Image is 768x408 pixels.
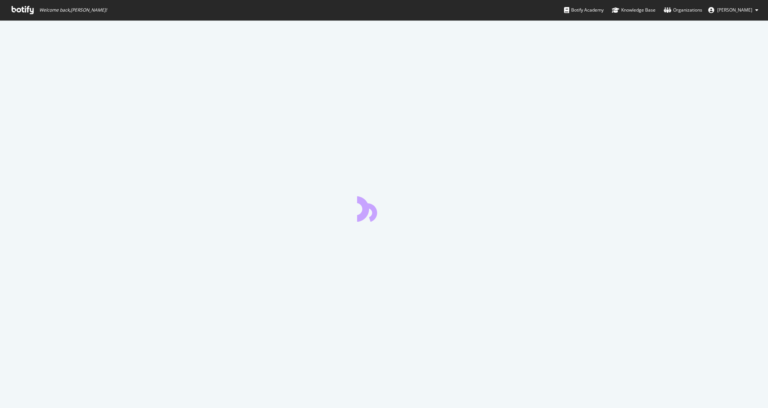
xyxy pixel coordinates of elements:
div: animation [357,195,411,222]
div: Botify Academy [564,6,604,14]
div: Knowledge Base [612,6,656,14]
div: Organizations [664,6,702,14]
button: [PERSON_NAME] [702,4,764,16]
span: Sandeep Medikonda [717,7,752,13]
span: Welcome back, [PERSON_NAME] ! [39,7,107,13]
